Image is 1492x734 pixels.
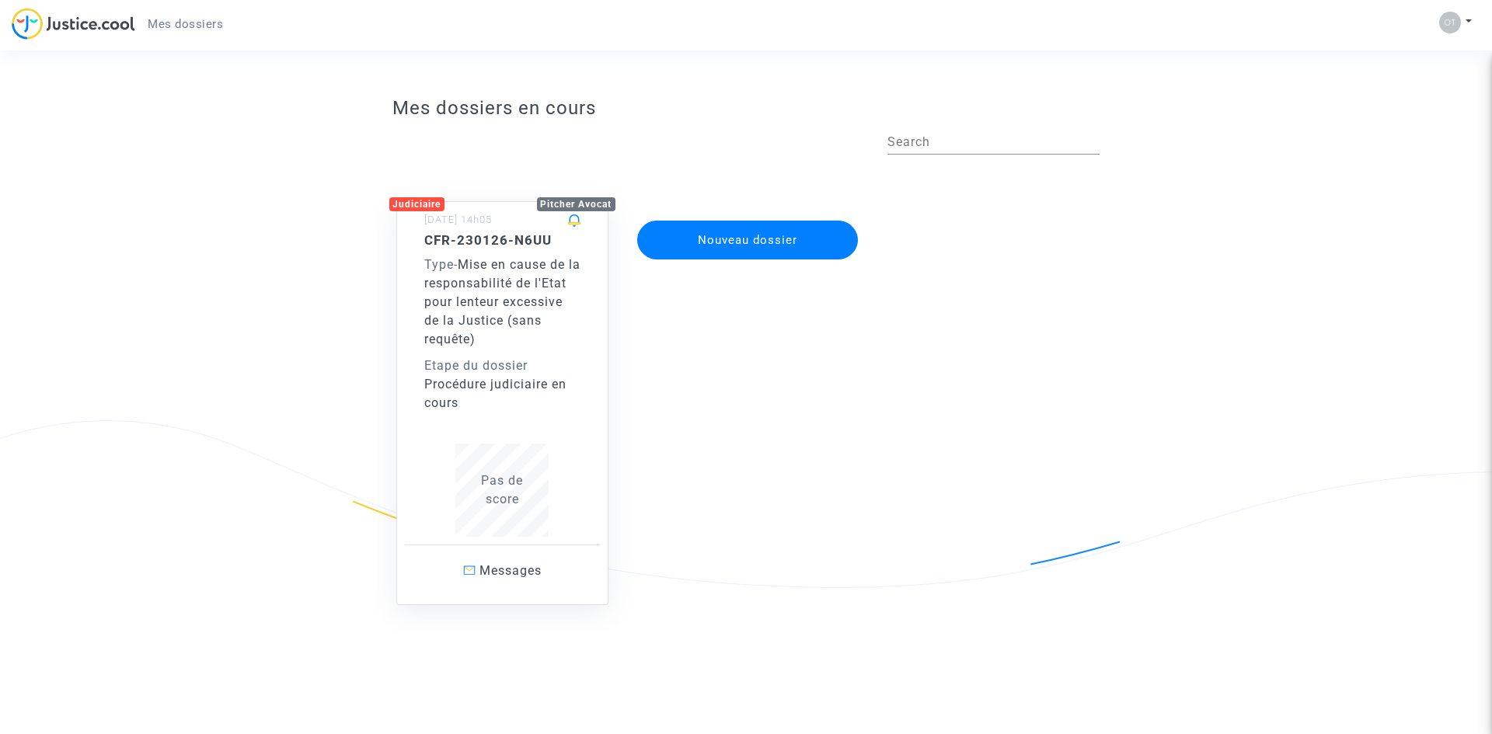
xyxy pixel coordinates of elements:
h5: CFR-230126-N6UU [424,232,581,248]
div: Pitcher Avocat [537,197,616,211]
span: Mes dossiers [148,17,223,31]
a: Nouveau dossier [636,210,859,225]
span: Pas de score [481,473,523,506]
small: [DATE] 14h05 [424,214,492,225]
span: Messages [479,563,542,578]
span: Type [424,257,454,272]
h3: Mes dossiers en cours [392,97,1100,120]
a: Messages [405,544,601,597]
span: Mise en cause de la responsabilité de l'Etat pour lenteur excessive de la Justice (sans requête) [424,257,580,346]
img: 8c92d349c74caedc24e34293ebae9691 [1439,12,1461,33]
a: Mes dossiers [135,12,235,36]
button: Nouveau dossier [637,221,858,259]
div: Judiciaire [389,197,445,211]
span: - [424,257,458,272]
img: jc-logo.svg [12,8,135,40]
a: JudiciairePitcher Avocat[DATE] 14h05CFR-230126-N6UUType-Mise en cause de la responsabilité de l'E... [381,170,625,605]
div: Etape du dossier [424,357,581,375]
div: Procédure judiciaire en cours [424,375,581,412]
